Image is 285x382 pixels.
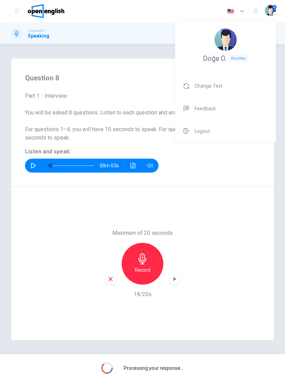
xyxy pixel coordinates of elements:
img: Profile picture [214,29,237,51]
span: Feedback [195,106,216,111]
span: Change Test [195,83,222,89]
span: Doğa Ö. [203,56,226,61]
span: Logout [195,128,210,134]
a: Change Test [175,75,276,97]
span: Plus Plan [228,55,249,62]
